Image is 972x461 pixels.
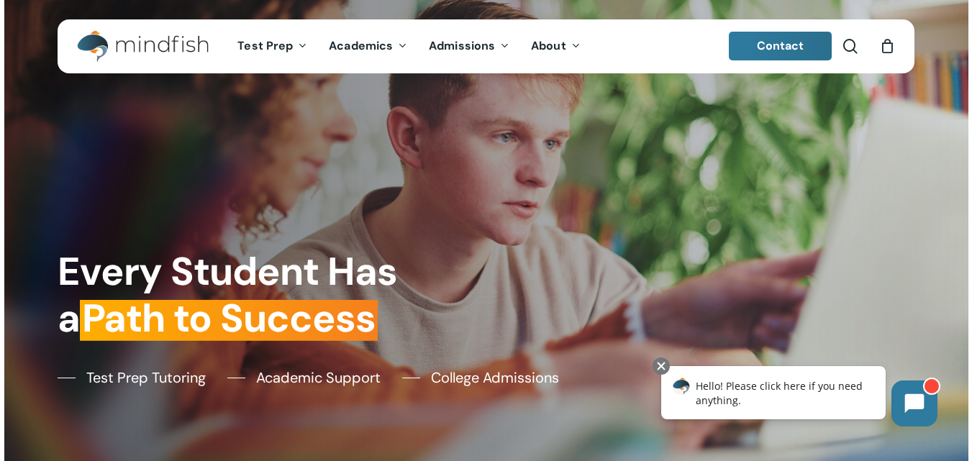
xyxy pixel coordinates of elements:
a: About [520,40,591,53]
a: Academics [318,40,418,53]
a: Admissions [418,40,520,53]
a: Test Prep Tutoring [58,367,206,388]
em: Path to Success [80,293,378,344]
span: Test Prep [237,38,293,53]
iframe: Chatbot [646,355,952,441]
span: Academic Support [256,367,381,388]
a: College Admissions [402,367,559,388]
a: Test Prep [227,40,318,53]
span: Academics [329,38,393,53]
nav: Main Menu [227,19,591,73]
header: Main Menu [58,19,914,73]
span: Contact [757,38,804,53]
span: About [531,38,566,53]
span: Admissions [429,38,495,53]
a: Cart [879,38,895,54]
h1: Every Student Has a [58,249,477,342]
span: Test Prep Tutoring [86,367,206,388]
span: College Admissions [431,367,559,388]
a: Academic Support [227,367,381,388]
a: Contact [729,32,832,60]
